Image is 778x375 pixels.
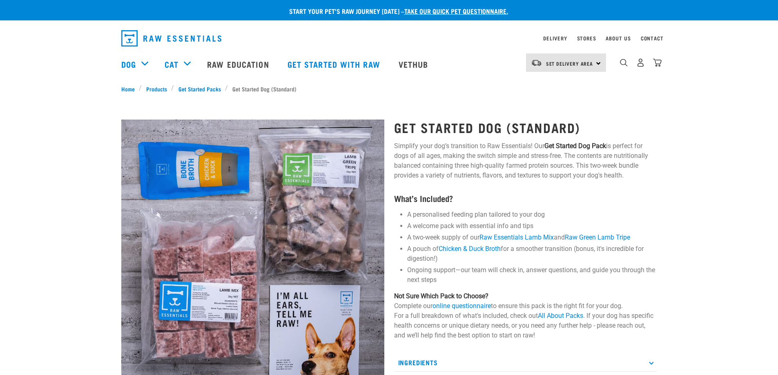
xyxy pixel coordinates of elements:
[407,244,657,264] li: A pouch of for a smoother transition (bonus, it's incredible for digestion!)
[165,58,178,70] a: Cat
[432,302,491,310] a: online questionnaire
[439,245,501,253] a: Chicken & Duck Broth
[531,59,542,67] img: van-moving.png
[115,27,664,50] nav: dropdown navigation
[279,48,390,80] a: Get started with Raw
[394,120,657,135] h1: Get Started Dog (Standard)
[407,221,657,231] li: A welcome pack with essential info and tips
[121,58,136,70] a: Dog
[641,37,664,40] a: Contact
[577,37,596,40] a: Stores
[394,141,657,180] p: Simplify your dog’s transition to Raw Essentials! Our is perfect for dogs of all ages, making the...
[538,312,583,320] a: All About Packs
[543,37,567,40] a: Delivery
[174,84,225,93] a: Get Started Packs
[121,84,657,93] nav: breadcrumbs
[394,353,657,372] p: Ingredients
[565,233,630,241] a: Raw Green Lamb Tripe
[636,58,645,67] img: user.png
[394,292,488,300] strong: Not Sure Which Pack to Choose?
[394,196,453,200] strong: What’s Included?
[479,233,554,241] a: Raw Essentials Lamb Mix
[121,30,221,47] img: Raw Essentials Logo
[404,9,508,13] a: take our quick pet questionnaire.
[394,291,657,340] p: Complete our to ensure this pack is the right fit for your dog. For a full breakdown of what's in...
[142,84,171,93] a: Products
[606,37,631,40] a: About Us
[407,265,657,285] li: Ongoing support—our team will check in, answer questions, and guide you through the next steps
[544,142,606,150] strong: Get Started Dog Pack
[653,58,662,67] img: home-icon@2x.png
[199,48,279,80] a: Raw Education
[390,48,439,80] a: Vethub
[407,210,657,220] li: A personalised feeding plan tailored to your dog
[620,59,628,67] img: home-icon-1@2x.png
[121,84,139,93] a: Home
[407,233,657,242] li: A two-week supply of our and
[546,62,593,65] span: Set Delivery Area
